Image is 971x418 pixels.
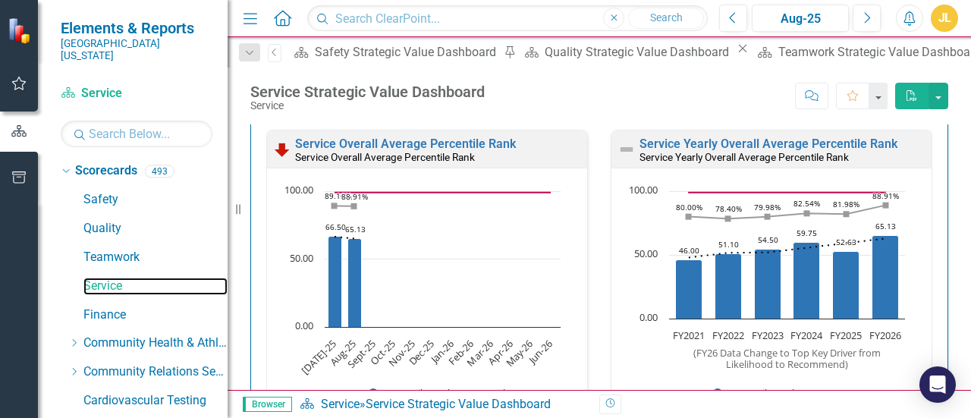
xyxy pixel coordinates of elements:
[844,211,850,217] path: FY2025, 81.98. Top Box.
[485,337,516,367] text: Apr-26
[83,249,228,266] a: Teamwork
[830,328,862,342] text: FY2025
[639,137,897,151] a: Service Yearly Overall Average Percentile Rank
[325,190,351,201] text: 89.16%
[650,11,683,24] span: Search
[328,191,552,328] g: Percentile Rank, series 1 of 4. Bar series with 12 bars.
[315,42,501,61] div: Safety Strategic Value Dashboard
[328,236,342,327] path: Jul-25, 66.5. Percentile Rank.
[755,249,781,319] path: FY2023, 54.5. Percentile Rank.
[367,337,398,367] text: Oct-25
[325,222,346,232] text: 66.50
[289,42,500,61] a: Safety Strategic Value Dashboard
[686,213,692,219] path: FY2021, 80. Top Box.
[628,8,704,29] button: Search
[919,366,956,403] div: Open Intercom Messenger
[790,328,823,342] text: FY2024
[629,183,658,196] text: 100.00
[250,83,485,100] div: Service Strategic Value Dashboard
[332,203,357,209] g: Top Box, series 3 of 4. Line with 12 data points.
[676,202,702,212] text: 80.00%
[725,215,731,222] path: FY2022, 78.4. Top Box.
[634,247,658,260] text: 50.00
[61,37,212,62] small: [GEOGRAPHIC_DATA][US_STATE]
[385,337,417,369] text: Nov-25
[804,210,810,216] path: FY2024, 82.54. Top Box.
[250,100,485,112] div: Service
[445,337,476,368] text: Feb-26
[327,337,359,369] text: Aug-25
[833,199,859,209] text: 81.98%
[519,42,733,61] a: Quality Strategic Value Dashboard
[351,203,357,209] path: Aug-25, 88.905. Top Box.
[712,328,744,342] text: FY2022
[639,151,849,163] small: Service Yearly Overall Average Percentile Rank
[752,328,784,342] text: FY2023
[679,245,699,256] text: 46.00
[875,221,896,231] text: 65.13
[348,238,362,327] path: Aug-25, 65.125. Percentile Rank.
[341,191,368,202] text: 88.91%
[427,337,457,367] text: Jan-26
[524,337,555,367] text: Jun-26
[713,386,798,400] button: Show Percentile Rank
[693,346,881,371] text: (FY26 Data Change to Top Key Driver from Likelihood to Recommend)
[295,151,475,163] small: Service Overall Average Percentile Rank
[469,386,505,400] button: Show Goal
[813,386,866,400] button: Show Top Box
[299,337,339,377] text: [DATE]-25
[83,392,228,410] a: Cardiovascular Testing
[758,234,778,245] text: 54.50
[869,328,901,342] text: FY2026
[464,337,496,369] text: Mar-26
[757,10,844,28] div: Aug-25
[872,190,899,201] text: 88.91%
[836,237,856,247] text: 52.63
[284,183,313,196] text: 100.00
[307,5,708,32] input: Search ClearPoint...
[321,397,360,411] a: Service
[676,259,702,319] path: FY2021, 46. Percentile Rank.
[715,253,742,319] path: FY2022, 51.1. Percentile Rank.
[676,235,899,319] g: Percentile Rank, series 1 of 4. Bar series with 6 bars.
[61,19,212,37] span: Elements & Reports
[718,239,739,250] text: 51.10
[344,337,379,371] text: Sept-25
[145,165,174,178] div: 493
[273,140,291,159] img: Below Plan
[83,278,228,295] a: Service
[83,220,228,237] a: Quality
[639,310,658,324] text: 0.00
[617,140,636,159] img: Not Defined
[61,85,212,102] a: Service
[83,191,228,209] a: Safety
[7,16,36,45] img: ClearPoint Strategy
[332,203,338,209] path: Jul-25, 89.1625. Top Box.
[295,319,313,332] text: 0.00
[872,235,899,319] path: FY2026, 65.13. Percentile Rank.
[83,335,228,352] a: Community Health & Athletic Training
[793,242,820,319] path: FY2024, 59.75. Percentile Rank.
[715,203,742,214] text: 78.40%
[503,337,536,369] text: May-26
[75,162,137,180] a: Scorecards
[300,396,588,413] div: »
[883,202,889,208] path: FY2026, 88.91. Top Box.
[545,42,733,61] div: Quality Strategic Value Dashboard
[295,137,516,151] a: Service Overall Average Percentile Rank
[61,121,212,147] input: Search Below...
[243,397,292,412] span: Browser
[83,306,228,324] a: Finance
[673,328,705,342] text: FY2021
[797,228,817,238] text: 59.75
[83,363,228,381] a: Community Relations Services
[793,198,820,209] text: 82.54%
[931,5,958,32] button: JL
[406,337,437,368] text: Dec-25
[366,397,551,411] div: Service Strategic Value Dashboard
[765,213,771,219] path: FY2023, 79.98. Top Box.
[332,190,555,196] g: Goal, series 2 of 4. Line with 12 data points.
[686,189,889,195] g: Goal, series 3 of 4. Line with 6 data points.
[290,251,313,265] text: 50.00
